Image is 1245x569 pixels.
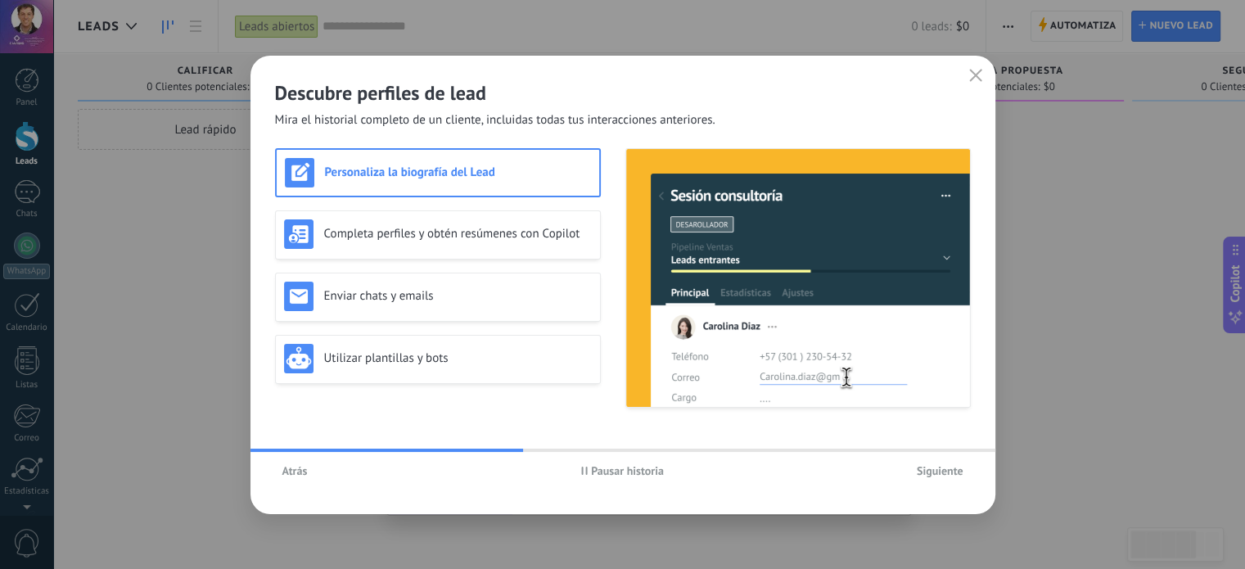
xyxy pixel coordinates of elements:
[325,165,591,180] h3: Personaliza la biografía del Lead
[275,458,315,483] button: Atrás
[275,112,715,129] span: Mira el historial completo de un cliente, incluidas todas tus interacciones anteriores.
[275,80,971,106] h2: Descubre perfiles de lead
[324,226,592,242] h3: Completa perfiles y obtén resúmenes con Copilot
[917,465,963,476] span: Siguiente
[574,458,671,483] button: Pausar historia
[591,465,664,476] span: Pausar historia
[282,465,308,476] span: Atrás
[324,350,592,366] h3: Utilizar plantillas y bots
[324,288,592,304] h3: Enviar chats y emails
[909,458,971,483] button: Siguiente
